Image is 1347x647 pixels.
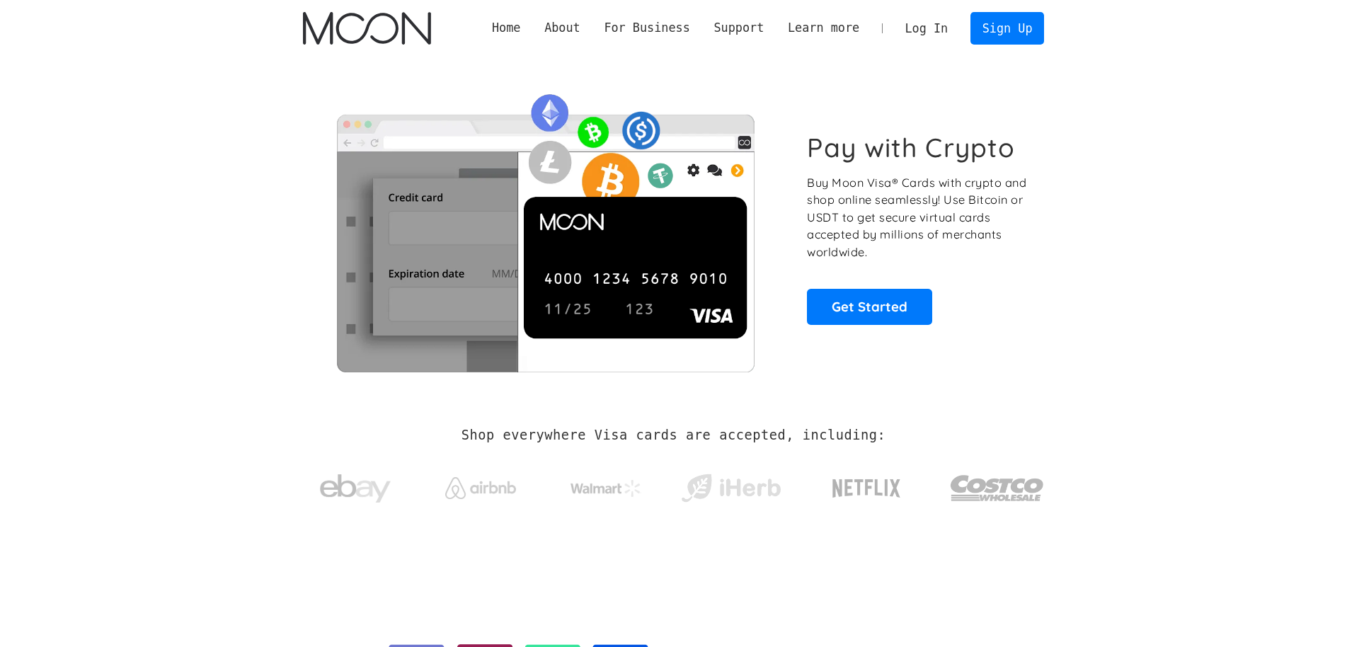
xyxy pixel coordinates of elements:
a: iHerb [678,456,784,514]
div: About [544,19,580,37]
a: ebay [303,452,408,518]
a: Log In [893,13,960,44]
img: Moon Logo [303,12,431,45]
a: Get Started [807,289,932,324]
h1: Pay with Crypto [807,132,1015,164]
img: iHerb [678,470,784,507]
p: Buy Moon Visa® Cards with crypto and shop online seamlessly! Use Bitcoin or USDT to get secure vi... [807,174,1028,261]
img: Costco [950,462,1045,515]
img: ebay [320,466,391,511]
a: Home [480,19,532,37]
h2: Shop everywhere Visa cards are accepted, including: [462,428,885,443]
a: Airbnb [428,463,533,506]
img: Airbnb [445,477,516,499]
a: Costco [950,447,1045,522]
img: Netflix [831,471,902,506]
img: Walmart [571,480,641,497]
a: Sign Up [970,12,1044,44]
img: Moon Cards let you spend your crypto anywhere Visa is accepted. [303,84,788,372]
div: Support [713,19,764,37]
a: Netflix [803,457,930,513]
a: Walmart [553,466,658,504]
div: For Business [604,19,689,37]
div: Learn more [788,19,859,37]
